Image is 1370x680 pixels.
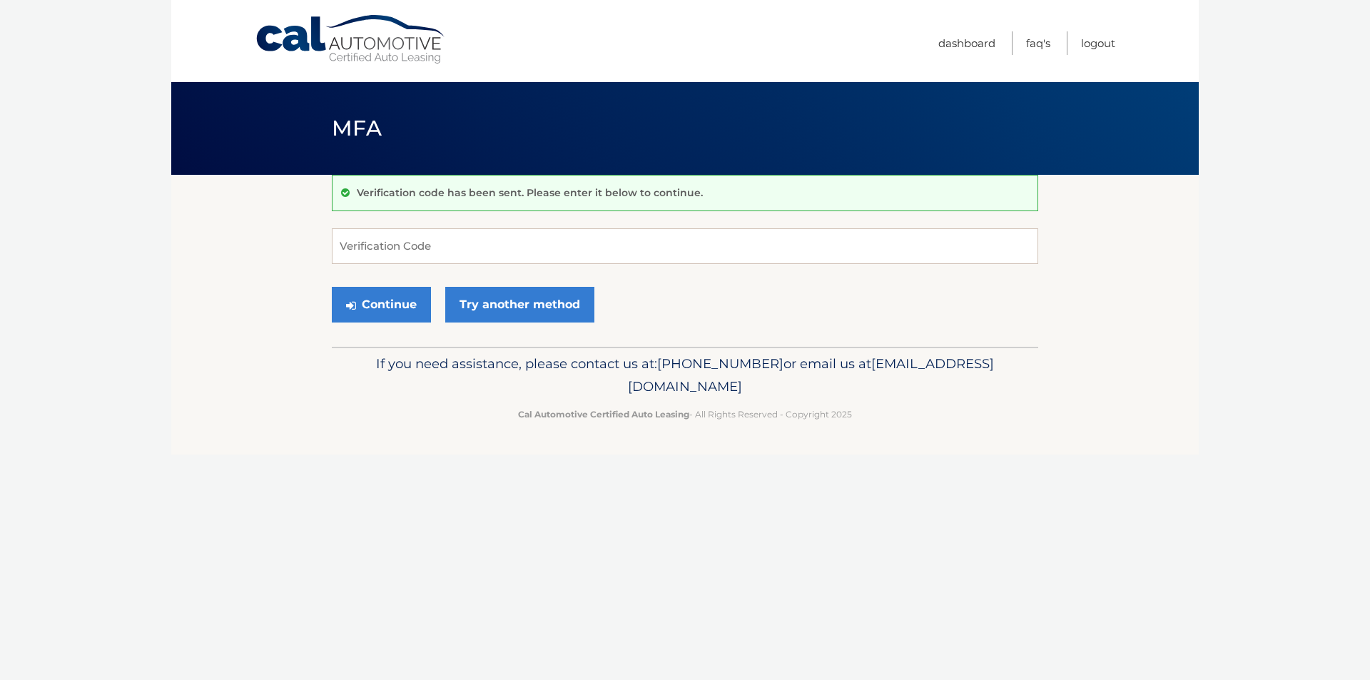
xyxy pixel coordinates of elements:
span: [EMAIL_ADDRESS][DOMAIN_NAME] [628,355,994,395]
a: Cal Automotive [255,14,447,65]
input: Verification Code [332,228,1038,264]
p: Verification code has been sent. Please enter it below to continue. [357,186,703,199]
button: Continue [332,287,431,323]
p: - All Rights Reserved - Copyright 2025 [341,407,1029,422]
strong: Cal Automotive Certified Auto Leasing [518,409,689,420]
span: [PHONE_NUMBER] [657,355,783,372]
a: Dashboard [938,31,995,55]
p: If you need assistance, please contact us at: or email us at [341,352,1029,398]
a: Try another method [445,287,594,323]
span: MFA [332,115,382,141]
a: FAQ's [1026,31,1050,55]
a: Logout [1081,31,1115,55]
